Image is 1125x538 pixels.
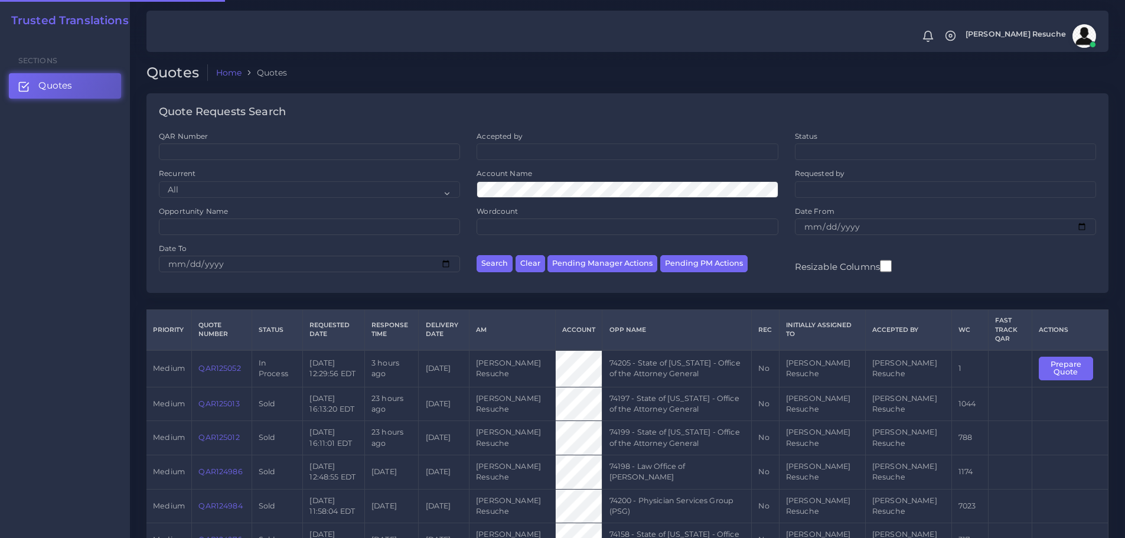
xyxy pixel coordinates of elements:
td: No [752,387,779,421]
td: 74197 - State of [US_STATE] - Office of the Attorney General [602,387,752,421]
a: Quotes [9,73,121,98]
td: [PERSON_NAME] Resuche [865,489,951,523]
th: Fast Track QAR [988,310,1032,350]
a: Trusted Translations [3,14,129,28]
td: [PERSON_NAME] Resuche [469,421,556,455]
td: [PERSON_NAME] Resuche [779,455,865,489]
td: [DATE] [419,387,469,421]
td: [DATE] 16:13:20 EDT [303,387,365,421]
td: [DATE] [419,455,469,489]
td: [DATE] 12:48:55 EDT [303,455,365,489]
td: 23 hours ago [364,421,419,455]
td: Sold [252,455,303,489]
th: Response Time [364,310,419,350]
td: 23 hours ago [364,387,419,421]
span: Sections [18,56,57,65]
th: Quote Number [192,310,252,350]
button: Pending Manager Actions [547,255,657,272]
th: REC [752,310,779,350]
label: Status [795,131,818,141]
td: No [752,489,779,523]
td: [PERSON_NAME] Resuche [469,350,556,387]
a: QAR124984 [198,501,242,510]
span: medium [153,433,185,442]
input: Resizable Columns [880,259,892,273]
h2: Quotes [146,64,208,81]
td: [PERSON_NAME] Resuche [469,387,556,421]
button: Clear [516,255,545,272]
td: 1174 [951,455,988,489]
td: [DATE] [419,489,469,523]
button: Search [477,255,513,272]
td: [PERSON_NAME] Resuche [779,350,865,387]
td: 788 [951,421,988,455]
td: [PERSON_NAME] Resuche [779,489,865,523]
th: Opp Name [602,310,752,350]
td: [PERSON_NAME] Resuche [469,455,556,489]
td: 1044 [951,387,988,421]
label: Recurrent [159,168,195,178]
td: No [752,455,779,489]
a: QAR125052 [198,364,240,373]
th: Accepted by [865,310,951,350]
img: avatar [1072,24,1096,48]
td: [PERSON_NAME] Resuche [469,489,556,523]
td: No [752,421,779,455]
td: 74199 - State of [US_STATE] - Office of the Attorney General [602,421,752,455]
td: [DATE] 12:29:56 EDT [303,350,365,387]
td: In Process [252,350,303,387]
label: Wordcount [477,206,518,216]
a: QAR125013 [198,399,239,408]
td: [DATE] [364,455,419,489]
td: 74198 - Law Office of [PERSON_NAME] [602,455,752,489]
td: [PERSON_NAME] Resuche [779,421,865,455]
th: Requested Date [303,310,365,350]
button: Pending PM Actions [660,255,748,272]
th: Account [556,310,602,350]
span: medium [153,364,185,373]
li: Quotes [242,67,287,79]
label: Requested by [795,168,845,178]
th: Status [252,310,303,350]
td: [DATE] 16:11:01 EDT [303,421,365,455]
td: 74200 - Physician Services Group (PSG) [602,489,752,523]
span: medium [153,399,185,408]
th: Actions [1032,310,1108,350]
label: Accepted by [477,131,523,141]
td: [PERSON_NAME] Resuche [865,455,951,489]
label: QAR Number [159,131,208,141]
th: Delivery Date [419,310,469,350]
td: [DATE] 11:58:04 EDT [303,489,365,523]
label: Account Name [477,168,532,178]
td: [PERSON_NAME] Resuche [865,387,951,421]
a: [PERSON_NAME] Resucheavatar [960,24,1100,48]
h4: Quote Requests Search [159,106,286,119]
label: Resizable Columns [795,259,892,273]
label: Opportunity Name [159,206,228,216]
td: [DATE] [419,421,469,455]
td: Sold [252,387,303,421]
label: Date To [159,243,187,253]
span: medium [153,501,185,510]
td: 7023 [951,489,988,523]
td: Sold [252,489,303,523]
button: Prepare Quote [1039,357,1093,381]
a: QAR125012 [198,433,239,442]
td: [DATE] [419,350,469,387]
td: [DATE] [364,489,419,523]
td: 1 [951,350,988,387]
a: QAR124986 [198,467,242,476]
th: AM [469,310,556,350]
th: Initially Assigned to [779,310,865,350]
th: Priority [146,310,192,350]
td: 74205 - State of [US_STATE] - Office of the Attorney General [602,350,752,387]
span: medium [153,467,185,476]
span: Quotes [38,79,72,92]
th: WC [951,310,988,350]
a: Prepare Quote [1039,363,1101,372]
td: No [752,350,779,387]
td: Sold [252,421,303,455]
td: [PERSON_NAME] Resuche [779,387,865,421]
span: [PERSON_NAME] Resuche [966,31,1066,38]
